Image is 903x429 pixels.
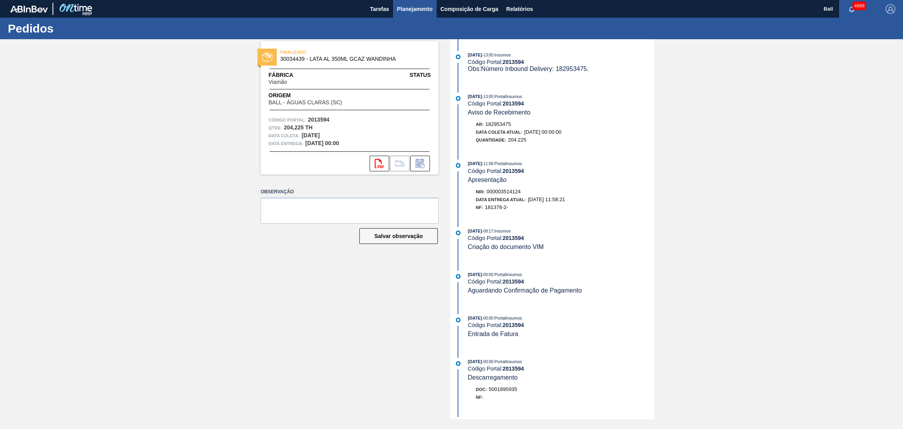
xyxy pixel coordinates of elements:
span: 4666 [852,2,866,10]
strong: 204,225 TH [284,124,312,131]
span: Composição de Carga [441,4,499,14]
span: FINALIZADO [280,48,390,56]
img: atual [456,361,461,366]
span: : PortalInsumos [493,359,522,364]
span: Aviso de Recebimento [468,109,531,116]
span: - 13:00 [482,95,493,99]
span: : Insumos [493,229,511,233]
div: Código Portal: [468,235,654,241]
div: Abrir arquivo PDF [370,156,389,171]
div: Ir para Composição de Carga [390,156,410,171]
span: Quantidade: [476,138,506,142]
span: 182953475 [486,121,511,127]
img: atual [456,96,461,101]
span: - 00:00 [482,360,493,364]
span: Origem [268,91,364,100]
img: status [262,52,272,62]
span: Viamão [268,79,287,85]
span: Entrada de Fatura [468,331,519,337]
span: Status [410,71,431,79]
strong: 2013594 [308,116,330,123]
span: - 11:32 [482,419,493,423]
span: [DATE] [468,53,482,57]
span: [DATE] [468,316,482,320]
span: Qtde : [268,124,282,132]
label: Observação [261,186,439,198]
span: Descarregamento [468,374,518,381]
span: 5001895935 [489,386,517,392]
img: atual [456,231,461,235]
div: Código Portal: [468,278,654,285]
span: : PortalInsumos [493,272,522,277]
span: Fábrica [268,71,312,79]
span: - 13:00 [482,53,493,57]
span: : PortalInsumos [493,161,522,166]
strong: 2013594 [502,365,524,372]
strong: 2013594 [502,168,524,174]
div: Código Portal: [468,365,654,372]
span: [DATE] [468,359,482,364]
span: BALL - ÁGUAS CLARAS (SC) [268,100,342,105]
strong: 2013594 [502,59,524,65]
span: NF: [476,205,483,210]
span: [DATE] [468,94,482,99]
div: Informar alteração no pedido [410,156,430,171]
span: [DATE] 00:00:00 [524,129,561,135]
div: Código Portal: [468,322,654,328]
span: Código Portal: [268,116,306,124]
div: Código Portal: [468,100,654,107]
span: Data Coleta Atual: [476,130,522,135]
span: : Ball [493,418,501,423]
span: Apresentação [468,176,507,183]
span: [DATE] 11:58:21 [528,196,565,202]
strong: 2013594 [502,278,524,285]
img: TNhmsLtSVTkK8tSr43FrP2fwEKptu5GPRR3wAAAABJRU5ErkJggg== [10,5,48,13]
span: : Insumos [493,53,511,57]
button: Notificações [839,4,864,15]
span: - 00:00 [482,273,493,277]
span: : PortalInsumos [493,316,522,320]
strong: 2013594 [502,322,524,328]
span: Planejamento [397,4,433,14]
strong: 2013594 [502,100,524,107]
span: - 08:17 [482,229,493,233]
img: atual [456,318,461,322]
span: [DATE] [468,161,482,166]
h1: Pedidos [8,24,147,33]
strong: 2013594 [502,235,524,241]
span: Criação do documento VIM [468,244,544,250]
span: Tarefas [370,4,389,14]
span: [DATE] [468,418,482,423]
span: Doc: [476,387,487,392]
span: 181378-2- [485,204,508,210]
span: Obs: Número Inbound Delivery: 182953475. [468,65,589,72]
span: [DATE] [468,272,482,277]
span: - 11:58 [482,162,493,166]
span: Data Entrega Atual: [476,197,526,202]
img: atual [456,274,461,279]
span: 204.225 [508,137,526,143]
span: Ar: [476,122,484,127]
img: Logout [886,4,895,14]
span: - 00:00 [482,316,493,320]
span: Aguardando Confirmação de Pagamento [468,287,582,294]
span: 000003514124 [487,189,521,195]
strong: [DATE] 00:00 [305,140,339,146]
div: Código Portal: [468,59,654,65]
span: 30034439 - LATA AL 350ML GCAZ WANDINHA [280,56,422,62]
span: [DATE] [468,229,482,233]
span: : PortalInsumos [493,94,522,99]
div: Código Portal: [468,168,654,174]
span: Data entrega: [268,140,303,147]
span: Relatórios [506,4,533,14]
img: atual [456,55,461,59]
img: atual [456,163,461,168]
span: Nri: [476,189,485,194]
button: Salvar observação [359,228,438,244]
span: NF: [476,395,483,400]
span: Data coleta: [268,132,300,140]
strong: [DATE] [302,132,320,138]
